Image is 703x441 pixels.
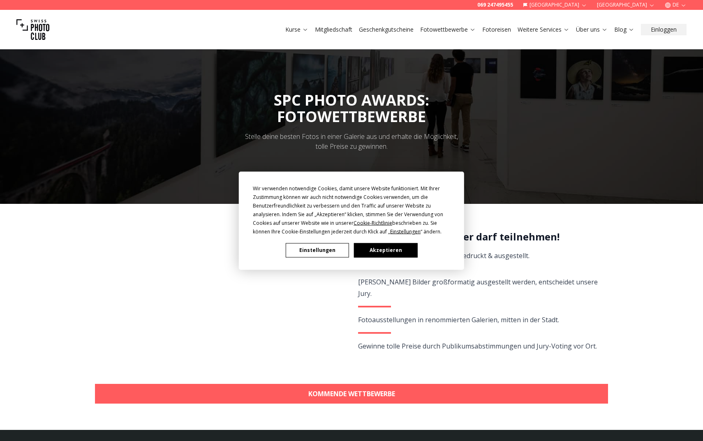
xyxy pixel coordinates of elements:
div: Cookie Consent Prompt [239,171,464,270]
button: Einstellungen [286,243,349,257]
div: Wir verwenden notwendige Cookies, damit unsere Website funktioniert. Mit Ihrer Zustimmung können ... [253,184,450,236]
span: Einstellungen [390,228,421,235]
span: Cookie-Richtlinie [354,219,392,226]
button: Akzeptieren [354,243,417,257]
